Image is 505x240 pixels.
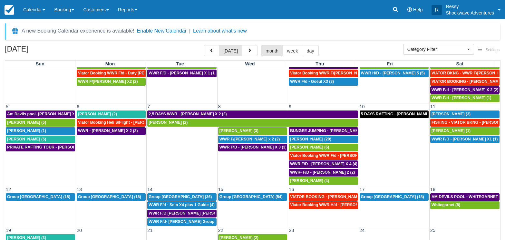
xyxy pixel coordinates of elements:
[289,136,358,143] a: [PERSON_NAME] (20)
[218,193,287,201] a: Group [GEOGRAPHIC_DATA] (54)
[78,195,141,199] span: Group [GEOGRAPHIC_DATA] (18)
[7,145,104,149] span: PRIVATE RAFTING TOUR - [PERSON_NAME] X 5 (5)
[147,218,216,226] a: WWR F/d- [PERSON_NAME] Group X 30 (30)
[290,178,329,183] span: [PERSON_NAME] (4)
[359,187,365,192] span: 17
[149,112,227,116] span: 2,5 DAYS WWR - [PERSON_NAME] X 2 (2)
[6,110,75,118] a: Am Devils pool- [PERSON_NAME] X 2 (2)
[147,119,358,127] a: [PERSON_NAME] (2)
[218,144,287,151] a: WWR F\D - [PERSON_NAME] X 3 (3)
[219,45,242,56] button: [DATE]
[289,127,358,135] a: BUNGEE JUMPING - [PERSON_NAME] 2 (2)
[432,129,471,133] span: [PERSON_NAME] (1)
[147,210,216,217] a: WWR F/D [PERSON_NAME] [PERSON_NAME] GROVVE X2 (1)
[147,228,153,233] span: 21
[219,145,287,149] span: WWR F\D - [PERSON_NAME] X 3 (3)
[289,177,358,185] a: [PERSON_NAME] (4)
[430,193,500,201] a: AM DEVILS POOL - WHITEGARNET X4 (4)
[289,144,358,151] a: [PERSON_NAME] (6)
[78,71,180,75] span: Viator Booking WWR F/d - Duty [PERSON_NAME] 2 (2)
[432,5,442,15] div: R
[290,71,380,75] span: Viator Booking WWR F/[PERSON_NAME] X 2 (2)
[316,61,324,66] span: Thu
[5,228,12,233] span: 19
[432,137,498,141] span: WWR F/D - [PERSON_NAME] X1 (1)
[149,195,212,199] span: Group [GEOGRAPHIC_DATA] (36)
[430,110,500,118] a: [PERSON_NAME] (3)
[76,228,83,233] span: 20
[432,88,498,92] span: WWR F/d - [PERSON_NAME] X 2 (2)
[289,201,358,209] a: Viator Booking WWR H/d - [PERSON_NAME] X 4 (4)
[76,104,80,109] span: 6
[430,86,500,94] a: WWR F/d - [PERSON_NAME] X 2 (2)
[6,193,75,201] a: Group [GEOGRAPHIC_DATA] (18)
[219,235,258,240] span: [PERSON_NAME] (2)
[289,70,358,77] a: Viator Booking WWR F/[PERSON_NAME] X 2 (2)
[430,201,500,209] a: Whitegarnet (8)
[261,45,283,56] button: month
[147,193,216,201] a: Group [GEOGRAPHIC_DATA] (36)
[78,112,117,116] span: [PERSON_NAME] (2)
[6,119,75,127] a: [PERSON_NAME] (6)
[137,28,187,34] button: Enable New Calendar
[147,104,151,109] span: 7
[176,61,184,66] span: Tue
[193,28,247,34] a: Learn about what's new
[359,228,365,233] span: 24
[288,228,295,233] span: 23
[446,3,494,10] p: Ressy
[387,61,393,66] span: Fri
[149,120,188,125] span: [PERSON_NAME] (2)
[289,169,358,177] a: WWR- F/D - [PERSON_NAME] 2 (2)
[7,112,84,116] span: Am Devils pool- [PERSON_NAME] X 2 (2)
[430,78,500,86] a: VIATOR BOOKING - [PERSON_NAME] 2 (2)
[218,104,221,109] span: 8
[288,187,295,192] span: 16
[486,48,500,52] span: Settings
[189,28,190,34] span: |
[6,127,75,135] a: [PERSON_NAME] (1)
[218,136,287,143] a: WWR F/[PERSON_NAME] x 2 (2)
[5,5,14,15] img: checkfront-main-nav-mini-logo.png
[430,119,500,127] a: FISHING - VIATOR BKNG - [PERSON_NAME] 2 (2)
[430,136,500,143] a: WWR F/D - [PERSON_NAME] X1 (1)
[77,127,146,135] a: WWR - [PERSON_NAME] X 2 (2)
[219,129,258,133] span: [PERSON_NAME] (3)
[430,187,436,192] span: 18
[290,79,334,84] span: WWR F/d - Goeul X3 (3)
[219,137,280,141] span: WWR F/[PERSON_NAME] x 2 (2)
[78,79,138,84] span: WWR F/[PERSON_NAME] X2 (2)
[290,137,331,141] span: [PERSON_NAME] (20)
[361,71,425,75] span: WWR H/D - [PERSON_NAME] 5 (5)
[7,235,46,240] span: [PERSON_NAME] (3)
[432,96,491,100] span: WWR F/d - [PERSON_NAME] (1)
[430,228,436,233] span: 25
[149,203,215,207] span: WWR F/d - Solo X4 plus 1 Guide (4)
[290,129,372,133] span: BUNGEE JUMPING - [PERSON_NAME] 2 (2)
[360,193,429,201] a: Group [GEOGRAPHIC_DATA] (18)
[289,160,358,168] a: WWR F/D - [PERSON_NAME] X 4 (4)
[290,195,374,199] span: VIATOR BOOKING - [PERSON_NAME] X 4 (4)
[290,162,357,166] span: WWR F/D - [PERSON_NAME] X 4 (4)
[290,203,386,207] span: Viator Booking WWR H/d - [PERSON_NAME] X 4 (4)
[149,219,232,224] span: WWR F/d- [PERSON_NAME] Group X 30 (30)
[245,61,255,66] span: Wed
[474,45,503,55] button: Settings
[430,70,500,77] a: VIATOR BKNG - WWR F/[PERSON_NAME] 3 (3)
[147,201,216,209] a: WWR F/d - Solo X4 plus 1 Guide (4)
[78,120,180,125] span: Viator Booking Heli S/Flight - [PERSON_NAME] X 1 (1)
[7,195,70,199] span: Group [GEOGRAPHIC_DATA] (18)
[6,136,75,143] a: [PERSON_NAME] (5)
[147,187,153,192] span: 14
[77,110,146,118] a: [PERSON_NAME] (2)
[6,144,75,151] a: PRIVATE RAFTING TOUR - [PERSON_NAME] X 5 (5)
[77,78,146,86] a: WWR F/[PERSON_NAME] X2 (2)
[290,145,329,149] span: [PERSON_NAME] (6)
[283,45,303,56] button: week
[407,46,466,53] span: Category Filter
[7,137,46,141] span: [PERSON_NAME] (5)
[219,195,283,199] span: Group [GEOGRAPHIC_DATA] (54)
[5,187,12,192] span: 12
[78,129,138,133] span: WWR - [PERSON_NAME] X 2 (2)
[5,45,86,57] h2: [DATE]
